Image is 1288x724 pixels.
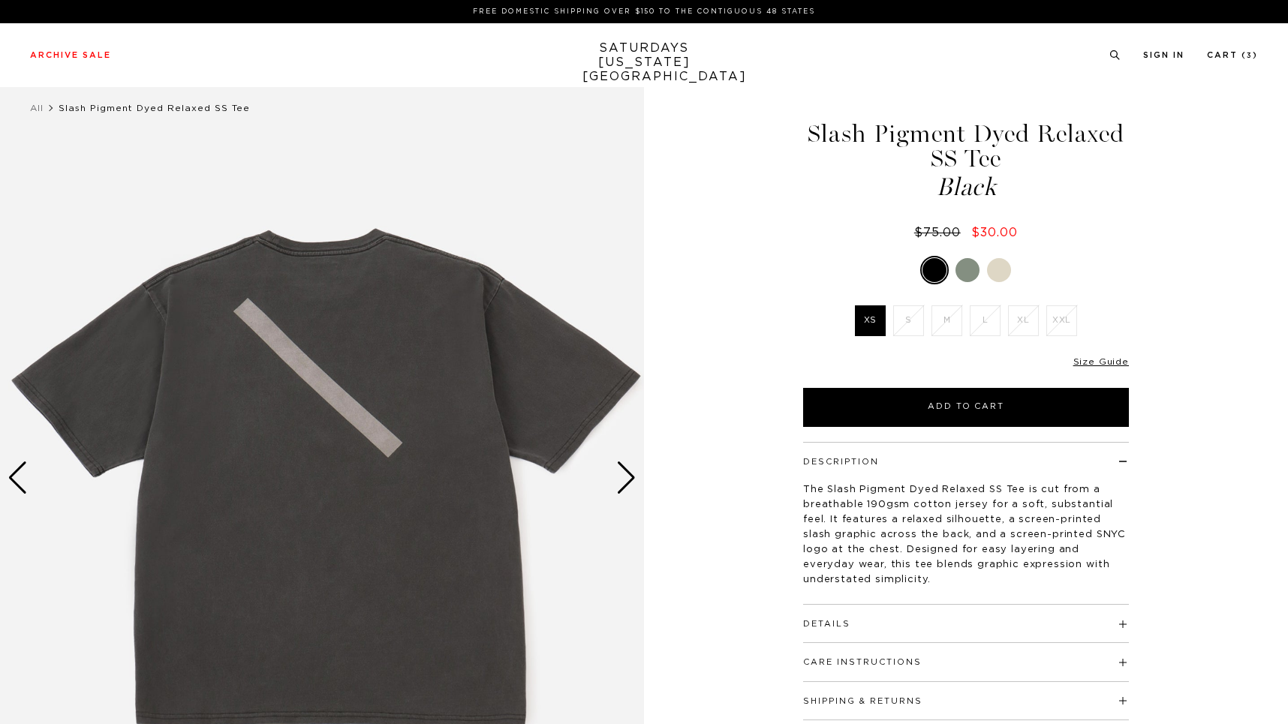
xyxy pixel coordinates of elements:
h1: Slash Pigment Dyed Relaxed SS Tee [801,122,1131,200]
a: Archive Sale [30,51,111,59]
a: All [30,104,44,113]
div: Previous slide [8,461,28,494]
button: Description [803,458,879,466]
p: FREE DOMESTIC SHIPPING OVER $150 TO THE CONTIGUOUS 48 STATES [36,6,1252,17]
span: $30.00 [971,227,1018,239]
p: The Slash Pigment Dyed Relaxed SS Tee is cut from a breathable 190gsm cotton jersey for a soft, s... [803,482,1129,587]
a: Size Guide [1073,357,1129,366]
del: $75.00 [914,227,967,239]
a: Cart (3) [1207,51,1258,59]
button: Add to Cart [803,388,1129,427]
button: Care Instructions [803,658,922,666]
small: 3 [1247,53,1253,59]
div: Next slide [616,461,636,494]
button: Details [803,620,850,628]
span: Slash Pigment Dyed Relaxed SS Tee [59,104,250,113]
label: XS [855,305,886,336]
a: SATURDAYS[US_STATE][GEOGRAPHIC_DATA] [582,41,706,84]
button: Shipping & Returns [803,697,922,705]
span: Black [801,175,1131,200]
a: Sign In [1143,51,1184,59]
